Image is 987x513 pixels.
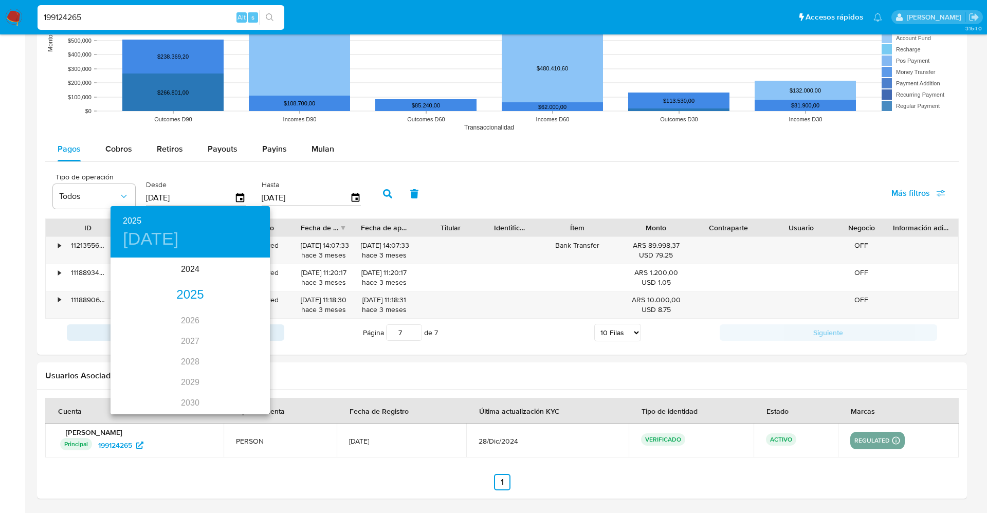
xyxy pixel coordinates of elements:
button: 2025 [123,214,141,228]
button: [DATE] [123,228,179,250]
div: 2024 [111,259,270,280]
div: 2025 [111,285,270,305]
